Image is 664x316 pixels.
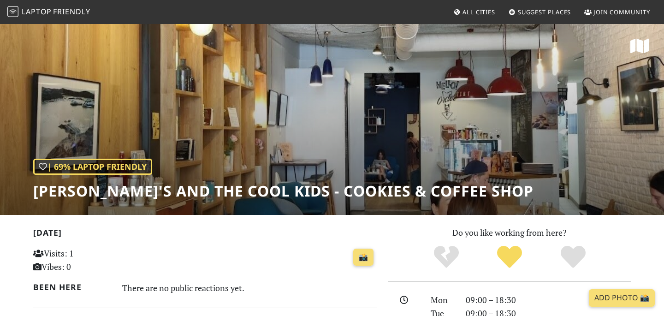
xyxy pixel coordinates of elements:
[7,6,18,17] img: LaptopFriendly
[425,293,460,307] div: Mon
[33,247,141,274] p: Visits: 1 Vibes: 0
[593,8,650,16] span: Join Community
[388,226,631,239] p: Do you like working from here?
[53,6,90,17] span: Friendly
[415,244,478,270] div: No
[33,282,111,292] h2: Been here
[581,4,654,20] a: Join Community
[589,289,655,307] a: Add Photo 📸
[33,182,534,200] h1: [PERSON_NAME]'s and the cool kids - Cookies & Coffee shop
[33,159,152,175] div: | 69% Laptop Friendly
[353,249,373,266] a: 📸
[122,280,378,295] div: There are no public reactions yet.
[7,4,90,20] a: LaptopFriendly LaptopFriendly
[462,8,495,16] span: All Cities
[478,244,541,270] div: Yes
[518,8,571,16] span: Suggest Places
[505,4,575,20] a: Suggest Places
[450,4,499,20] a: All Cities
[33,228,377,241] h2: [DATE]
[541,244,605,270] div: Definitely!
[22,6,52,17] span: Laptop
[460,293,636,307] div: 09:00 – 18:30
